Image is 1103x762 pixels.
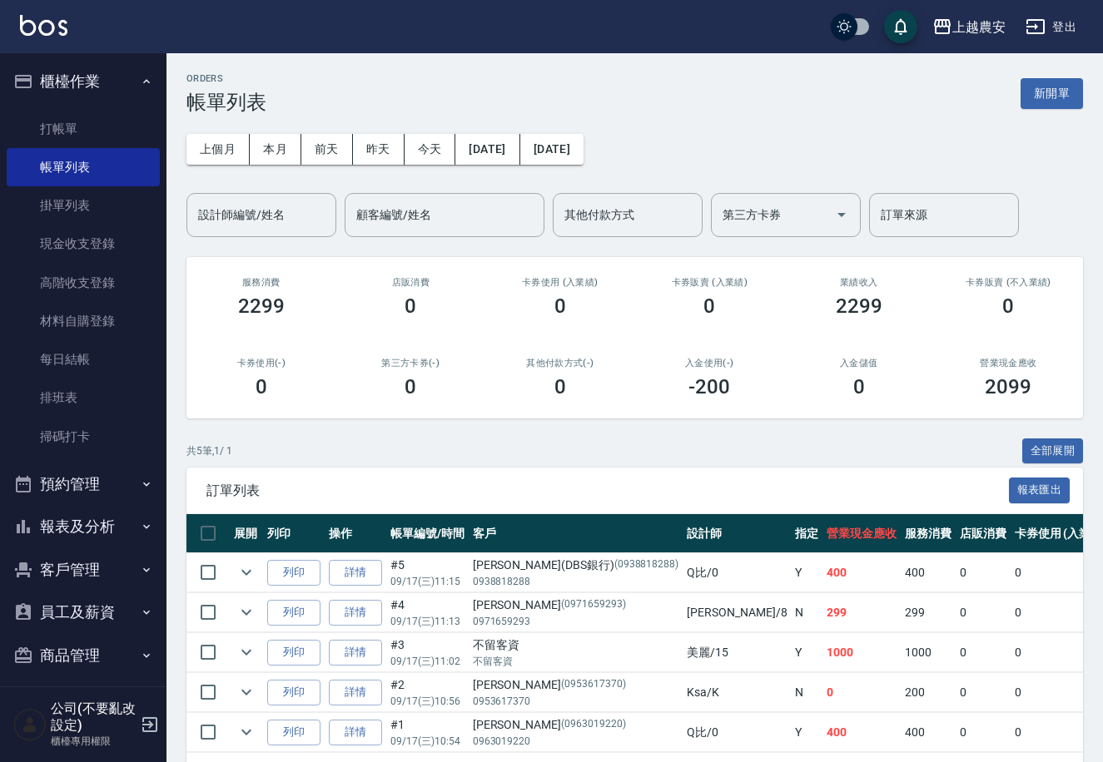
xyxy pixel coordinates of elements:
[405,294,416,318] h3: 0
[386,633,469,672] td: #3
[7,548,160,591] button: 客戶管理
[473,636,679,654] div: 不留客資
[20,15,67,36] img: Logo
[956,514,1011,553] th: 店販消費
[791,713,822,752] td: Y
[7,225,160,263] a: 現金收支登錄
[353,134,405,165] button: 昨天
[985,375,1031,398] h3: 2099
[256,375,267,398] h3: 0
[1002,294,1014,318] h3: 0
[791,593,822,632] td: N
[956,553,1011,592] td: 0
[561,676,626,694] p: (0953617370)
[7,505,160,548] button: 報表及分析
[683,633,791,672] td: 美麗 /15
[473,574,679,589] p: 0938818288
[267,560,320,586] button: 列印
[329,560,382,586] a: 詳情
[473,614,679,629] p: 0971659293
[683,514,791,553] th: 設計師
[329,600,382,626] a: 詳情
[561,716,626,734] p: (0963019220)
[7,379,160,417] a: 排班表
[473,716,679,734] div: [PERSON_NAME]
[234,640,259,665] button: expand row
[267,640,320,666] button: 列印
[901,633,956,672] td: 1000
[7,418,160,456] a: 掃碼打卡
[822,633,901,672] td: 1000
[956,673,1011,712] td: 0
[926,10,1012,44] button: 上越農安
[186,73,266,84] h2: ORDERS
[7,463,160,506] button: 預約管理
[250,134,301,165] button: 本月
[520,134,584,165] button: [DATE]
[791,633,822,672] td: Y
[683,553,791,592] td: Q比 /0
[234,600,259,625] button: expand row
[7,264,160,302] a: 高階收支登錄
[505,358,615,369] h2: 其他付款方式(-)
[683,713,791,752] td: Q比 /0
[901,553,956,592] td: 400
[655,277,765,288] h2: 卡券販賣 (入業績)
[954,277,1064,288] h2: 卡券販賣 (不入業績)
[1021,85,1083,101] a: 新開單
[1021,78,1083,109] button: 新開單
[954,358,1064,369] h2: 營業現金應收
[1009,482,1071,497] a: 報表匯出
[1009,477,1071,503] button: 報表匯出
[554,294,566,318] h3: 0
[386,673,469,712] td: #2
[561,596,626,614] p: (0971659293)
[804,358,914,369] h2: 入金儲值
[390,614,465,629] p: 09/17 (三) 11:13
[386,713,469,752] td: #1
[405,134,456,165] button: 今天
[473,734,679,749] p: 0963019220
[267,600,320,626] button: 列印
[853,375,865,398] h3: 0
[206,482,1009,499] span: 訂單列表
[206,277,316,288] h3: 服務消費
[7,148,160,186] a: 帳單列表
[822,593,901,632] td: 299
[791,553,822,592] td: Y
[234,680,259,705] button: expand row
[230,514,263,553] th: 展開
[13,708,47,741] img: Person
[206,358,316,369] h2: 卡券使用(-)
[325,514,386,553] th: 操作
[7,302,160,340] a: 材料自購登錄
[234,560,259,585] button: expand row
[956,593,1011,632] td: 0
[956,713,1011,752] td: 0
[7,110,160,148] a: 打帳單
[356,277,466,288] h2: 店販消費
[836,294,882,318] h3: 2299
[469,514,683,553] th: 客戶
[505,277,615,288] h2: 卡券使用 (入業績)
[356,358,466,369] h2: 第三方卡券(-)
[386,553,469,592] td: #5
[186,134,250,165] button: 上個月
[51,700,136,734] h5: 公司(不要亂改設定)
[952,17,1006,37] div: 上越農安
[238,294,285,318] h3: 2299
[329,680,382,705] a: 詳情
[901,713,956,752] td: 400
[390,574,465,589] p: 09/17 (三) 11:15
[473,596,679,614] div: [PERSON_NAME]
[791,673,822,712] td: N
[822,553,901,592] td: 400
[263,514,325,553] th: 列印
[614,557,679,574] p: (0938818288)
[822,514,901,553] th: 營業現金應收
[473,654,679,669] p: 不留客資
[473,694,679,709] p: 0953617370
[473,676,679,694] div: [PERSON_NAME]
[901,673,956,712] td: 200
[405,375,416,398] h3: 0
